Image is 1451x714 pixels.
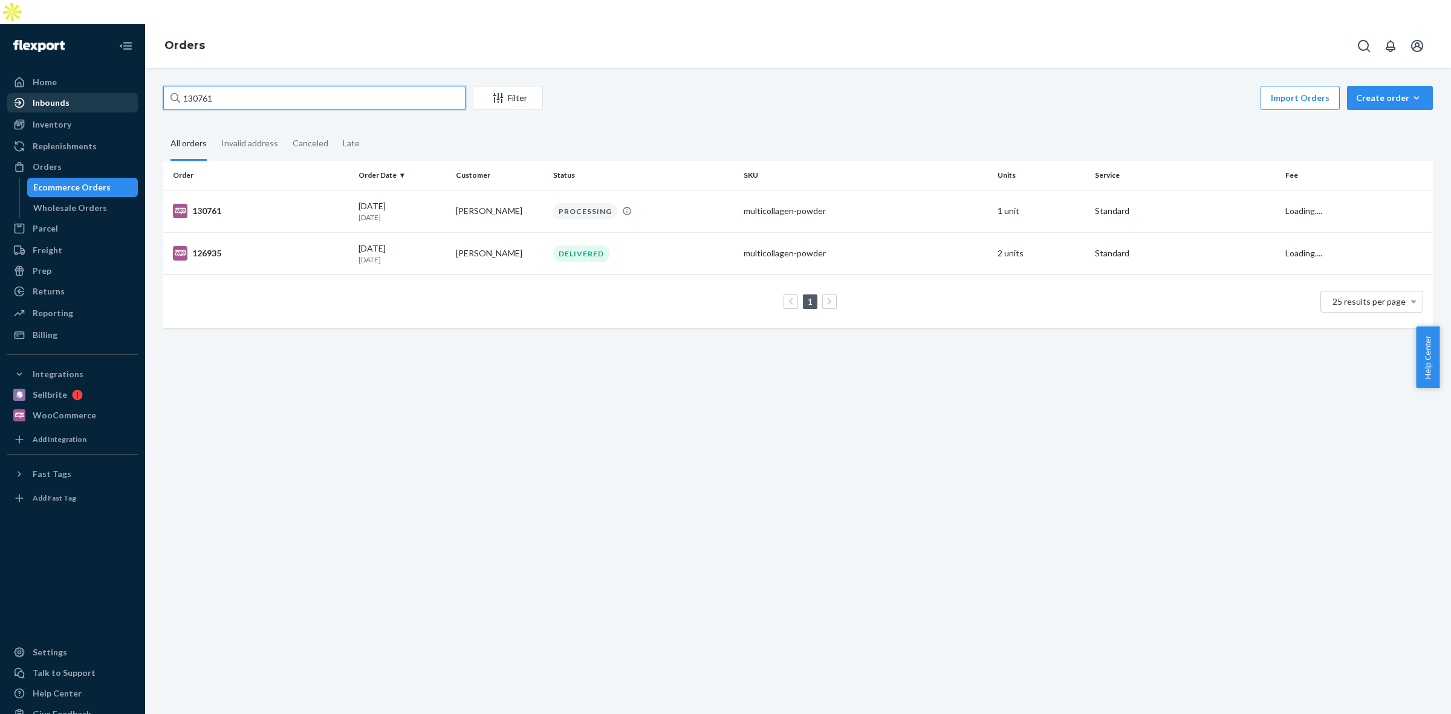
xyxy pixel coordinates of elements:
div: Prep [33,265,51,277]
a: Ecommerce Orders [27,178,138,197]
div: Add Fast Tag [33,493,76,503]
div: Add Integration [33,434,86,444]
td: 2 units [993,232,1090,274]
div: Fast Tags [33,468,71,480]
td: Loading.... [1281,232,1433,274]
button: Open account menu [1405,34,1429,58]
ol: breadcrumbs [155,28,215,63]
div: Returns [33,285,65,297]
div: Replenishments [33,140,97,152]
div: Freight [33,244,62,256]
div: Talk to Support [33,667,96,679]
p: [DATE] [359,255,446,265]
a: Settings [7,643,138,662]
a: Help Center [7,684,138,703]
a: Add Fast Tag [7,488,138,508]
div: [DATE] [359,242,446,265]
div: Inventory [33,118,71,131]
p: [DATE] [359,212,446,222]
a: Home [7,73,138,92]
a: Freight [7,241,138,260]
img: Flexport logo [13,40,65,52]
div: Orders [33,161,62,173]
div: Billing [33,329,57,341]
div: Inbounds [33,97,70,109]
th: Fee [1281,161,1433,190]
div: Home [33,76,57,88]
div: Parcel [33,222,58,235]
div: Canceled [293,128,328,159]
div: multicollagen-powder [744,205,988,217]
a: Parcel [7,219,138,238]
div: multicollagen-powder [744,247,988,259]
td: [PERSON_NAME] [451,190,548,232]
div: Settings [33,646,67,658]
button: Open Search Box [1352,34,1376,58]
button: Close Navigation [114,34,138,58]
div: Sellbrite [33,389,67,401]
a: Add Integration [7,430,138,449]
div: All orders [170,128,207,161]
button: Create order [1347,86,1433,110]
button: Fast Tags [7,464,138,484]
a: Page 1 is your current page [805,296,815,307]
a: Inventory [7,115,138,134]
a: Billing [7,325,138,345]
button: Open notifications [1378,34,1403,58]
a: Inbounds [7,93,138,112]
div: 130761 [173,204,349,218]
div: Help Center [33,687,82,699]
td: [PERSON_NAME] [451,232,548,274]
a: Sellbrite [7,385,138,404]
button: Import Orders [1261,86,1340,110]
th: Order [163,161,354,190]
a: Orders [7,157,138,177]
button: Help Center [1416,326,1440,388]
div: Filter [473,92,542,104]
td: Loading.... [1281,190,1433,232]
p: Standard [1095,247,1276,259]
a: Prep [7,261,138,281]
div: Wholesale Orders [33,202,107,214]
a: Wholesale Orders [27,198,138,218]
a: Talk to Support [7,663,138,683]
div: PROCESSING [553,203,617,219]
th: SKU [739,161,993,190]
th: Units [993,161,1090,190]
span: 25 results per page [1333,296,1406,307]
td: 1 unit [993,190,1090,232]
div: Reporting [33,307,73,319]
a: WooCommerce [7,406,138,425]
th: Order Date [354,161,451,190]
div: Integrations [33,368,83,380]
a: Reporting [7,303,138,323]
div: Create order [1356,92,1424,104]
div: WooCommerce [33,409,96,421]
a: Replenishments [7,137,138,156]
div: Late [343,128,360,159]
a: Orders [164,39,205,52]
div: DELIVERED [553,245,609,262]
th: Status [548,161,739,190]
div: [DATE] [359,200,446,222]
div: Customer [456,170,544,180]
button: Filter [473,86,543,110]
button: Integrations [7,365,138,384]
div: 126935 [173,246,349,261]
a: Returns [7,282,138,301]
input: Search orders [163,86,466,110]
div: Invalid address [221,128,278,159]
th: Service [1090,161,1281,190]
div: Ecommerce Orders [33,181,111,193]
p: Standard [1095,205,1276,217]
